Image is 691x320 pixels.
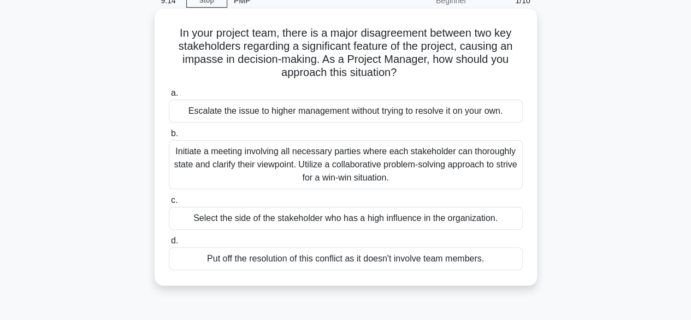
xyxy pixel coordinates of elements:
[171,195,178,205] span: c.
[171,88,178,97] span: a.
[169,140,523,189] div: Initiate a meeting involving all necessary parties where each stakeholder can thoroughly state an...
[171,129,178,138] span: b.
[169,100,523,123] div: Escalate the issue to higher management without trying to resolve it on your own.
[171,236,178,245] span: d.
[169,247,523,270] div: Put off the resolution of this conflict as it doesn't involve team members.
[169,207,523,230] div: Select the side of the stakeholder who has a high influence in the organization.
[168,26,524,80] h5: In your project team, there is a major disagreement between two key stakeholders regarding a sign...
